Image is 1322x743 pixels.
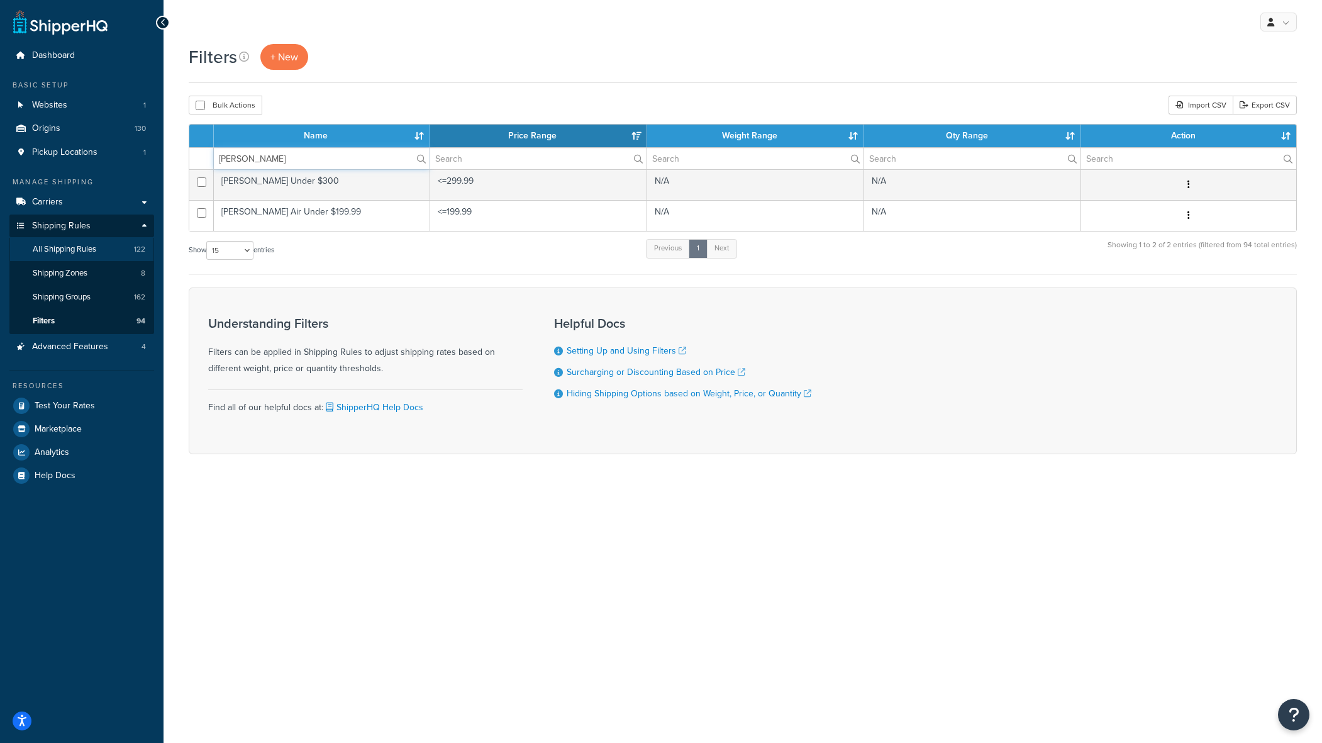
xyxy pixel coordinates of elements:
a: Hiding Shipping Options based on Weight, Price, or Quantity [567,387,811,400]
a: Filters 94 [9,310,154,333]
span: + New [270,50,298,64]
li: Pickup Locations [9,141,154,164]
a: Websites 1 [9,94,154,117]
li: Origins [9,117,154,140]
input: Search [864,148,1080,169]
h1: Filters [189,45,237,69]
div: Showing 1 to 2 of 2 entries (filtered from 94 total entries) [1108,238,1297,265]
div: Import CSV [1169,96,1233,115]
span: 130 [135,123,146,134]
span: Filters [33,316,55,327]
div: Filters can be applied in Shipping Rules to adjust shipping rates based on different weight, pric... [208,316,523,377]
a: Shipping Rules [9,215,154,238]
input: Search [647,148,864,169]
span: 162 [134,292,145,303]
button: Bulk Actions [189,96,262,115]
span: Websites [32,100,67,111]
a: Carriers [9,191,154,214]
a: Pickup Locations 1 [9,141,154,164]
span: 1 [143,100,146,111]
span: Analytics [35,447,69,458]
th: Name: activate to sort column ascending [214,125,430,147]
td: N/A [864,169,1081,200]
li: All Shipping Rules [9,238,154,261]
a: Advanced Features 4 [9,335,154,359]
input: Search [1081,148,1296,169]
a: ShipperHQ Help Docs [323,401,423,414]
div: Find all of our helpful docs at: [208,389,523,416]
button: Open Resource Center [1278,699,1309,730]
span: Origins [32,123,60,134]
span: Dashboard [32,50,75,61]
li: Shipping Groups [9,286,154,309]
h3: Helpful Docs [554,316,811,330]
div: Manage Shipping [9,177,154,187]
span: 4 [142,342,146,352]
th: Qty Range: activate to sort column ascending [864,125,1081,147]
th: Price Range: activate to sort column ascending [430,125,647,147]
span: 8 [141,268,145,279]
span: Shipping Zones [33,268,87,279]
a: Help Docs [9,464,154,487]
span: Test Your Rates [35,401,95,411]
span: Shipping Rules [32,221,91,232]
a: Origins 130 [9,117,154,140]
a: + New [260,44,308,70]
td: [PERSON_NAME] Under $300 [214,169,430,200]
td: <=299.99 [430,169,647,200]
span: Carriers [32,197,63,208]
input: Search [214,148,430,169]
a: Dashboard [9,44,154,67]
td: N/A [647,169,864,200]
input: Search [430,148,647,169]
span: All Shipping Rules [33,244,96,255]
span: 122 [134,244,145,255]
a: Next [706,239,737,258]
a: All Shipping Rules 122 [9,238,154,261]
li: Websites [9,94,154,117]
select: Showentries [206,241,253,260]
span: 1 [143,147,146,158]
td: <=199.99 [430,200,647,231]
span: Advanced Features [32,342,108,352]
li: Shipping Zones [9,262,154,285]
th: Action: activate to sort column ascending [1081,125,1296,147]
div: Basic Setup [9,80,154,91]
a: Shipping Groups 162 [9,286,154,309]
td: N/A [864,200,1081,231]
a: Previous [646,239,690,258]
a: Shipping Zones 8 [9,262,154,285]
span: Pickup Locations [32,147,97,158]
span: Shipping Groups [33,292,91,303]
h3: Understanding Filters [208,316,523,330]
th: Weight Range: activate to sort column ascending [647,125,864,147]
a: Surcharging or Discounting Based on Price [567,366,745,379]
div: Resources [9,381,154,391]
a: ShipperHQ Home [13,9,108,35]
span: Help Docs [35,471,75,481]
label: Show entries [189,241,274,260]
td: N/A [647,200,864,231]
a: 1 [689,239,708,258]
li: Advanced Features [9,335,154,359]
td: [PERSON_NAME] Air Under $199.99 [214,200,430,231]
a: Setting Up and Using Filters [567,344,686,357]
span: 94 [136,316,145,327]
li: Shipping Rules [9,215,154,334]
li: Filters [9,310,154,333]
a: Test Your Rates [9,394,154,417]
span: Marketplace [35,424,82,435]
a: Marketplace [9,418,154,440]
a: Analytics [9,441,154,464]
a: Export CSV [1233,96,1297,115]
